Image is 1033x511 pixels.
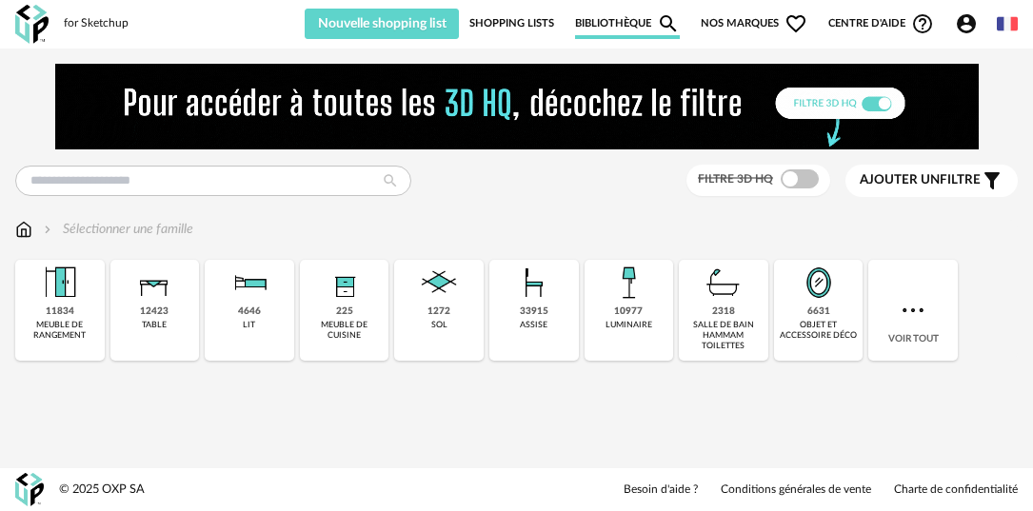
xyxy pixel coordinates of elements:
img: svg+xml;base64,PHN2ZyB3aWR0aD0iMTYiIGhlaWdodD0iMTciIHZpZXdCb3g9IjAgMCAxNiAxNyIgZmlsbD0ibm9uZSIgeG... [15,220,32,239]
img: fr [997,13,1018,34]
div: 6631 [807,305,830,318]
span: Centre d'aideHelp Circle Outline icon [828,12,934,35]
div: meuble de cuisine [306,320,384,342]
div: meuble de rangement [21,320,99,342]
img: more.7b13dc1.svg [898,295,928,325]
div: 11834 [46,305,74,318]
div: salle de bain hammam toilettes [685,320,763,352]
img: Salle%20de%20bain.png [701,260,746,305]
span: filtre [860,172,981,188]
div: 225 [336,305,353,318]
span: Heart Outline icon [785,12,807,35]
div: 33915 [520,305,548,318]
a: Conditions générales de vente [721,482,871,498]
div: for Sketchup [64,16,129,31]
a: Besoin d'aide ? [624,482,698,498]
button: Nouvelle shopping list [305,9,459,39]
span: Magnify icon [657,12,680,35]
a: BibliothèqueMagnify icon [575,9,680,39]
div: sol [431,320,447,330]
img: Meuble%20de%20rangement.png [37,260,83,305]
img: Luminaire.png [606,260,651,305]
img: svg+xml;base64,PHN2ZyB3aWR0aD0iMTYiIGhlaWdodD0iMTYiIHZpZXdCb3g9IjAgMCAxNiAxNiIgZmlsbD0ibm9uZSIgeG... [40,220,55,239]
div: lit [243,320,255,330]
div: objet et accessoire déco [780,320,858,342]
div: table [142,320,167,330]
div: © 2025 OXP SA [59,482,145,498]
span: Nos marques [701,9,807,39]
span: Account Circle icon [955,12,986,35]
img: OXP [15,473,44,506]
div: 2318 [712,305,735,318]
a: Shopping Lists [469,9,554,39]
span: Ajouter un [860,173,940,187]
span: Filter icon [981,169,1003,192]
div: 10977 [614,305,643,318]
div: 4646 [238,305,261,318]
img: Table.png [131,260,177,305]
span: Nouvelle shopping list [318,17,447,30]
img: Sol.png [416,260,462,305]
img: Assise.png [511,260,557,305]
button: Ajouter unfiltre Filter icon [845,165,1018,197]
img: FILTRE%20HQ%20NEW_V1%20(4).gif [55,64,979,149]
div: assise [520,320,547,330]
img: Rangement.png [322,260,368,305]
span: Filtre 3D HQ [698,173,773,185]
div: 12423 [140,305,169,318]
img: OXP [15,5,49,44]
div: Voir tout [868,260,958,361]
div: luminaire [606,320,652,330]
div: 1272 [427,305,450,318]
span: Help Circle Outline icon [911,12,934,35]
span: Account Circle icon [955,12,978,35]
div: Sélectionner une famille [40,220,193,239]
img: Literie.png [227,260,272,305]
img: Miroir.png [796,260,842,305]
a: Charte de confidentialité [894,482,1018,498]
